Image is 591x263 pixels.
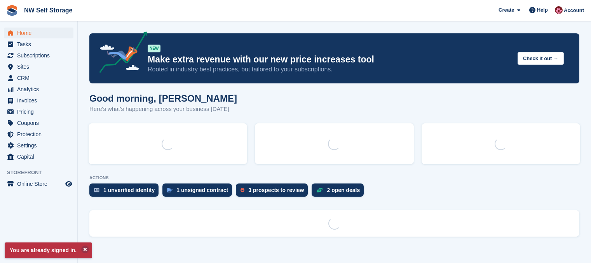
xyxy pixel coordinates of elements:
div: 2 open deals [327,187,360,193]
span: Sites [17,61,64,72]
p: You are already signed in. [5,242,92,258]
p: Rooted in industry best practices, but tailored to your subscriptions. [148,65,511,74]
img: price-adjustments-announcement-icon-8257ccfd72463d97f412b2fc003d46551f7dbcb40ab6d574587a9cd5c0d94... [93,31,147,76]
span: Home [17,28,64,38]
h1: Good morning, [PERSON_NAME] [89,93,237,104]
div: 1 unverified identity [103,187,155,193]
span: Invoices [17,95,64,106]
img: verify_identity-adf6edd0f0f0b5bbfe63781bf79b02c33cf7c696d77639b501bdc392416b5a36.svg [94,188,99,192]
a: menu [4,28,73,38]
a: 1 unsigned contract [162,183,236,201]
div: 3 prospects to review [248,187,304,193]
a: 2 open deals [312,183,368,201]
span: Online Store [17,178,64,189]
span: Analytics [17,84,64,95]
span: Create [499,6,514,14]
img: prospect-51fa495bee0391a8d652442698ab0144808aea92771e9ea1ae160a38d050c398.svg [241,188,244,192]
span: Subscriptions [17,50,64,61]
a: Preview store [64,179,73,189]
p: ACTIONS [89,175,579,180]
span: Tasks [17,39,64,50]
img: Josh Vines [555,6,563,14]
button: Check it out → [518,52,564,65]
a: menu [4,73,73,83]
div: 1 unsigned contract [176,187,228,193]
span: Settings [17,140,64,151]
a: menu [4,129,73,140]
img: stora-icon-8386f47178a22dfd0bd8f6a31ec36ba5ce8667c1dd55bd0f319d3a0aa187defe.svg [6,5,18,16]
a: 3 prospects to review [236,183,312,201]
a: menu [4,118,73,128]
a: NW Self Storage [21,4,75,17]
a: menu [4,140,73,151]
a: menu [4,50,73,61]
a: menu [4,151,73,162]
span: Account [564,7,584,14]
span: Pricing [17,106,64,117]
p: Here's what's happening across your business [DATE] [89,105,237,114]
div: NEW [148,45,160,52]
span: Protection [17,129,64,140]
a: menu [4,95,73,106]
img: deal-1b604bf984904fb50ccaf53a9ad4b4a5d6e5aea283cecdc64d6e3604feb123c2.svg [316,187,323,193]
span: Coupons [17,118,64,128]
span: Capital [17,151,64,162]
p: Make extra revenue with our new price increases tool [148,54,511,65]
span: Help [537,6,548,14]
img: contract_signature_icon-13c848040528278c33f63329250d36e43548de30e8caae1d1a13099fd9432cc5.svg [167,188,173,192]
a: menu [4,84,73,95]
a: 1 unverified identity [89,183,162,201]
a: menu [4,106,73,117]
a: menu [4,39,73,50]
span: CRM [17,73,64,83]
a: menu [4,61,73,72]
span: Storefront [7,169,77,176]
a: menu [4,178,73,189]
